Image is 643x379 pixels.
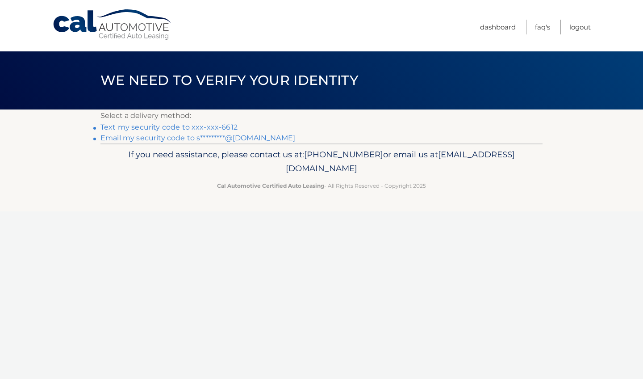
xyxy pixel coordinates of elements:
[106,181,537,190] p: - All Rights Reserved - Copyright 2025
[100,123,238,131] a: Text my security code to xxx-xxx-6612
[217,182,324,189] strong: Cal Automotive Certified Auto Leasing
[106,147,537,176] p: If you need assistance, please contact us at: or email us at
[52,9,173,41] a: Cal Automotive
[480,20,516,34] a: Dashboard
[535,20,550,34] a: FAQ's
[100,72,358,88] span: We need to verify your identity
[569,20,591,34] a: Logout
[100,109,543,122] p: Select a delivery method:
[100,134,295,142] a: Email my security code to s*********@[DOMAIN_NAME]
[304,149,383,160] span: [PHONE_NUMBER]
